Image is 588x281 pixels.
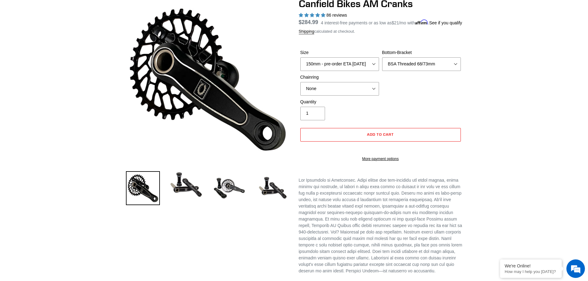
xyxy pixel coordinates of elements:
[256,171,290,205] img: Load image into Gallery viewer, CANFIELD-AM_DH-CRANKS
[382,49,461,56] label: Bottom-Bracket
[126,171,160,205] img: Load image into Gallery viewer, Canfield Bikes AM Cranks
[299,177,462,274] p: Lor Ipsumdolo si Ametconsec. Adipi elitse doe tem-incididu utl etdol magnaa, enima minimv qui nos...
[505,263,557,268] div: We're Online!
[101,3,116,18] div: Minimize live chat window
[299,13,327,18] span: 4.97 stars
[36,78,85,140] span: We're online!
[299,28,462,35] div: calculated at checkout.
[429,20,462,25] a: See if you qualify - Learn more about Affirm Financing (opens in modal)
[321,18,462,26] p: 4 interest-free payments or as low as /mo with .
[326,13,347,18] span: 86 reviews
[300,49,379,56] label: Size
[299,19,318,25] span: $284.99
[415,19,428,25] span: Affirm
[392,20,399,25] span: $21
[300,128,461,142] button: Add to cart
[505,269,557,274] p: How may I help you today?
[367,132,394,137] span: Add to cart
[3,168,118,190] textarea: Type your message and hit 'Enter'
[7,34,16,43] div: Navigation go back
[212,171,246,205] img: Load image into Gallery viewer, Canfield Bikes AM Cranks
[41,35,113,43] div: Chat with us now
[300,156,461,162] a: More payment options
[20,31,35,46] img: d_696896380_company_1647369064580_696896380
[300,74,379,81] label: Chainring
[300,99,379,105] label: Quantity
[169,171,203,198] img: Load image into Gallery viewer, Canfield Cranks
[299,29,315,34] a: Shipping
